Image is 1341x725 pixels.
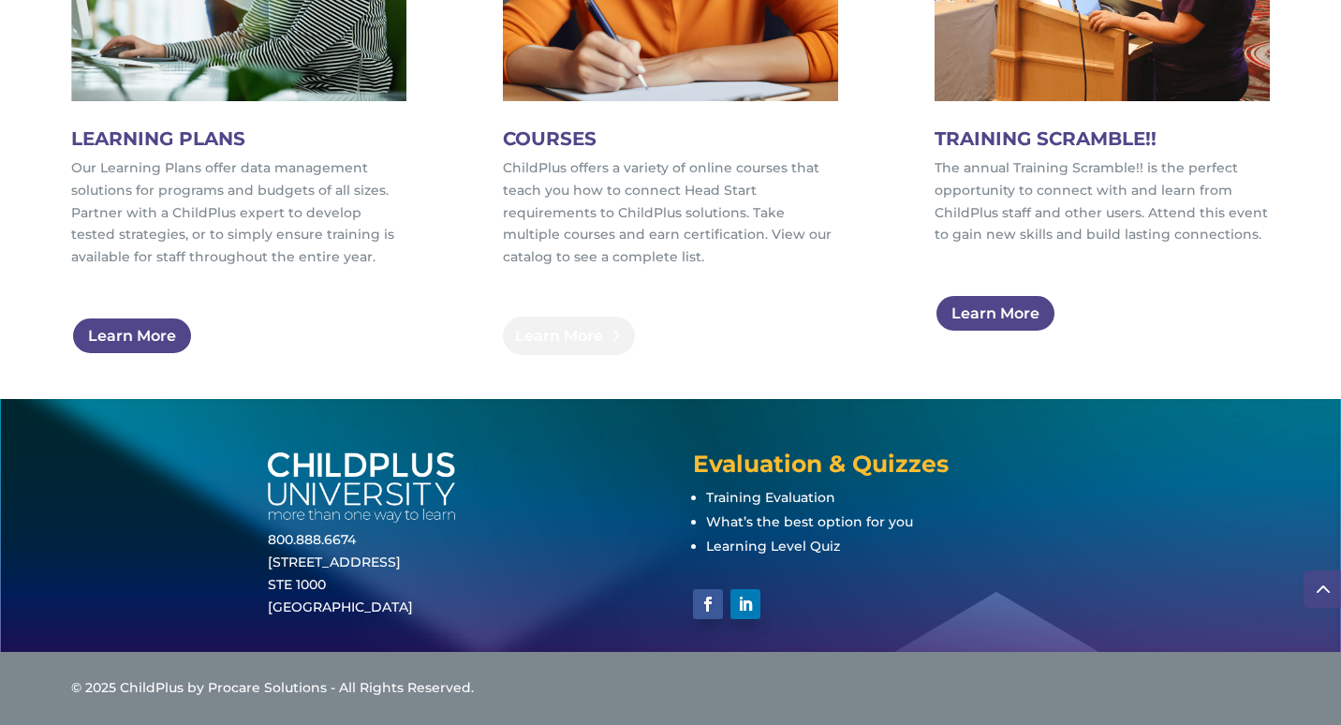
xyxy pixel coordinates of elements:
[693,452,1073,485] h4: Evaluation & Quizzes
[503,157,838,269] p: ChildPlus offers a variety of online courses that teach you how to connect Head Start requirement...
[730,589,760,619] a: Follow on LinkedIn
[503,127,597,150] span: COURSES
[503,317,635,355] a: Learn More
[71,317,193,355] a: Learn More
[693,589,723,619] a: Follow on Facebook
[706,538,840,555] a: Learning Level Quiz
[71,677,1270,700] div: © 2025 ChildPlus by Procare Solutions - All Rights Reserved.
[71,157,406,269] p: Our Learning Plans offer data management solutions for programs and budgets of all sizes. Partner...
[706,513,913,530] a: What’s the best option for you
[268,531,356,548] a: 800.888.6674
[268,452,455,523] img: white-cpu-wordmark
[935,157,1270,246] p: The annual Training Scramble!! is the perfect opportunity to connect with and learn from ChildPlu...
[268,554,413,615] a: [STREET_ADDRESS]STE 1000[GEOGRAPHIC_DATA]
[935,127,1157,150] span: TRAINING SCRAMBLE!!
[935,294,1056,333] a: Learn More
[71,127,245,150] span: LEARNING PLANS
[706,489,835,506] a: Training Evaluation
